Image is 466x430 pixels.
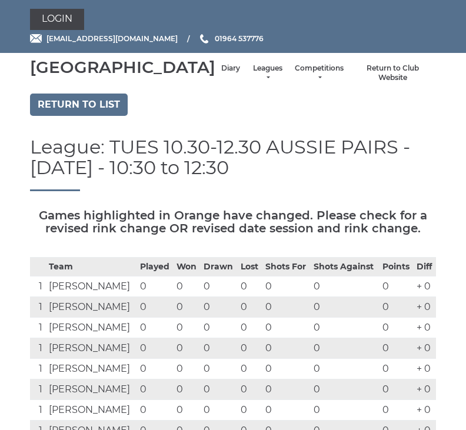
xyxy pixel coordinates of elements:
[46,338,137,359] td: [PERSON_NAME]
[311,379,380,400] td: 0
[46,318,137,338] td: [PERSON_NAME]
[238,400,262,421] td: 0
[262,379,311,400] td: 0
[414,338,436,359] td: + 0
[295,64,344,83] a: Competitions
[30,359,46,379] td: 1
[414,258,436,276] th: Diff
[238,258,262,276] th: Lost
[380,297,414,318] td: 0
[30,34,42,43] img: Email
[174,258,201,276] th: Won
[174,338,201,359] td: 0
[30,297,46,318] td: 1
[380,258,414,276] th: Points
[201,338,238,359] td: 0
[30,400,46,421] td: 1
[262,338,311,359] td: 0
[30,318,46,338] td: 1
[252,64,283,83] a: Leagues
[201,297,238,318] td: 0
[30,94,128,116] a: Return to list
[262,318,311,338] td: 0
[46,400,137,421] td: [PERSON_NAME]
[137,359,174,379] td: 0
[311,359,380,379] td: 0
[174,379,201,400] td: 0
[174,318,201,338] td: 0
[262,359,311,379] td: 0
[311,318,380,338] td: 0
[380,379,414,400] td: 0
[414,297,436,318] td: + 0
[30,276,46,297] td: 1
[46,276,137,297] td: [PERSON_NAME]
[30,379,46,400] td: 1
[262,276,311,297] td: 0
[137,258,174,276] th: Played
[238,338,262,359] td: 0
[262,258,311,276] th: Shots For
[380,359,414,379] td: 0
[46,379,137,400] td: [PERSON_NAME]
[201,276,238,297] td: 0
[46,297,137,318] td: [PERSON_NAME]
[311,400,380,421] td: 0
[137,297,174,318] td: 0
[380,400,414,421] td: 0
[215,34,264,43] span: 01964 537776
[174,276,201,297] td: 0
[174,400,201,421] td: 0
[137,379,174,400] td: 0
[137,318,174,338] td: 0
[380,338,414,359] td: 0
[201,258,238,276] th: Drawn
[201,400,238,421] td: 0
[414,379,436,400] td: + 0
[200,34,208,44] img: Phone us
[30,58,215,76] div: [GEOGRAPHIC_DATA]
[238,276,262,297] td: 0
[238,297,262,318] td: 0
[30,338,46,359] td: 1
[174,359,201,379] td: 0
[311,276,380,297] td: 0
[380,276,414,297] td: 0
[46,258,137,276] th: Team
[46,34,178,43] span: [EMAIL_ADDRESS][DOMAIN_NAME]
[30,9,84,30] a: Login
[238,379,262,400] td: 0
[414,276,436,297] td: + 0
[174,297,201,318] td: 0
[355,64,430,83] a: Return to Club Website
[221,64,240,74] a: Diary
[262,297,311,318] td: 0
[30,33,178,44] a: Email [EMAIL_ADDRESS][DOMAIN_NAME]
[137,400,174,421] td: 0
[30,209,436,235] h5: Games highlighted in Orange have changed. Please check for a revised rink change OR revised date ...
[201,318,238,338] td: 0
[262,400,311,421] td: 0
[311,258,380,276] th: Shots Against
[201,359,238,379] td: 0
[414,359,436,379] td: + 0
[198,33,264,44] a: Phone us 01964 537776
[201,379,238,400] td: 0
[311,297,380,318] td: 0
[238,359,262,379] td: 0
[311,338,380,359] td: 0
[137,338,174,359] td: 0
[137,276,174,297] td: 0
[414,318,436,338] td: + 0
[414,400,436,421] td: + 0
[380,318,414,338] td: 0
[30,136,436,191] h1: League: TUES 10.30-12.30 AUSSIE PAIRS - [DATE] - 10:30 to 12:30
[46,359,137,379] td: [PERSON_NAME]
[238,318,262,338] td: 0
